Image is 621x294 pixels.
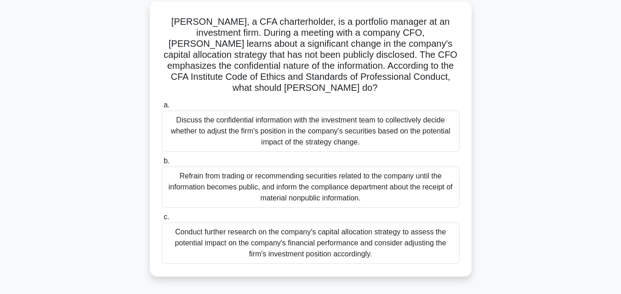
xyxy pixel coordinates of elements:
[161,16,461,94] h5: [PERSON_NAME], a CFA charterholder, is a portfolio manager at an investment firm. During a meetin...
[162,111,460,152] div: Discuss the confidential information with the investment team to collectively decide whether to a...
[164,213,169,221] span: c.
[164,101,170,109] span: a.
[162,222,460,264] div: Conduct further research on the company's capital allocation strategy to assess the potential imp...
[164,157,170,165] span: b.
[162,166,460,208] div: Refrain from trading or recommending securities related to the company until the information beco...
